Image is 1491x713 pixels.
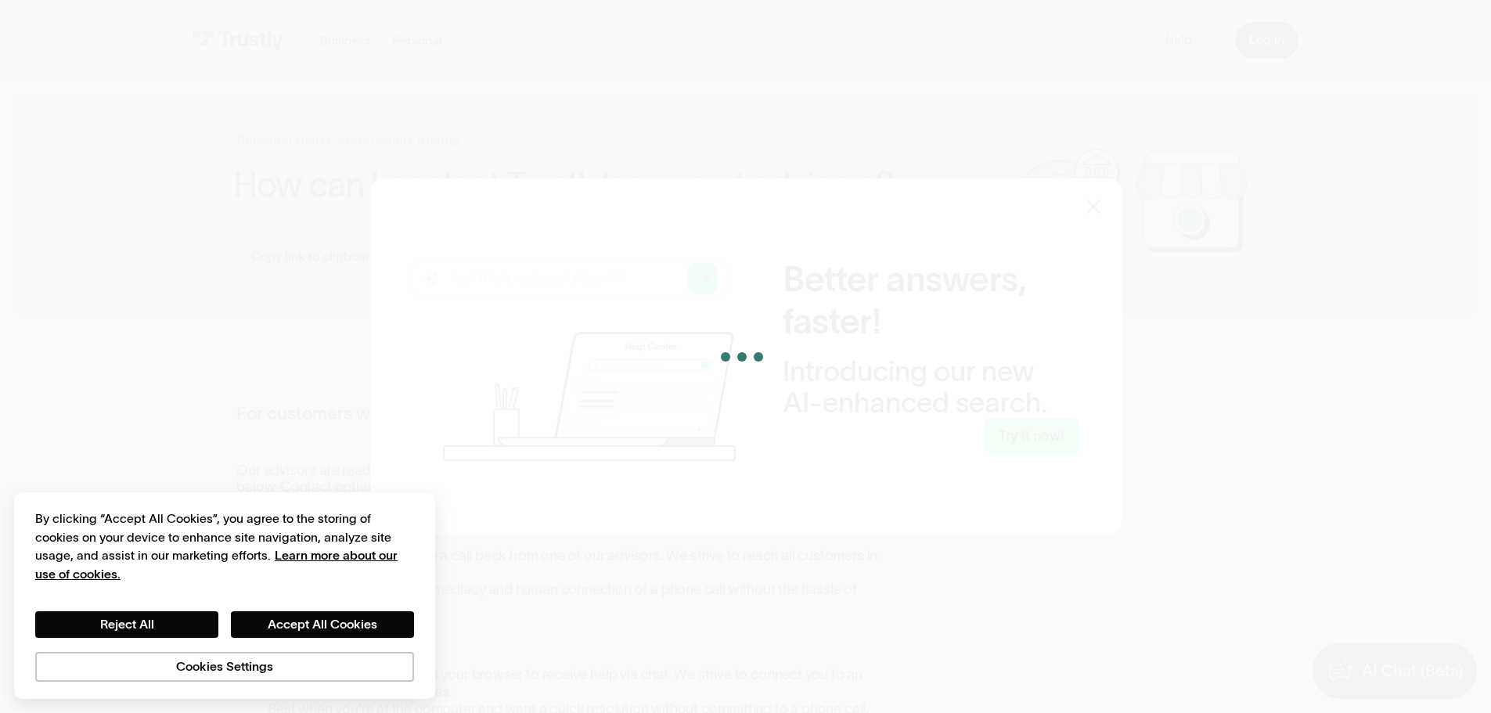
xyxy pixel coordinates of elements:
button: Cookies Settings [35,652,414,682]
div: Privacy [35,510,414,681]
div: Cookie banner [14,492,435,699]
button: Accept All Cookies [231,611,414,638]
div: By clicking “Accept All Cookies”, you agree to the storing of cookies on your device to enhance s... [35,510,414,583]
button: Reject All [35,611,218,638]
